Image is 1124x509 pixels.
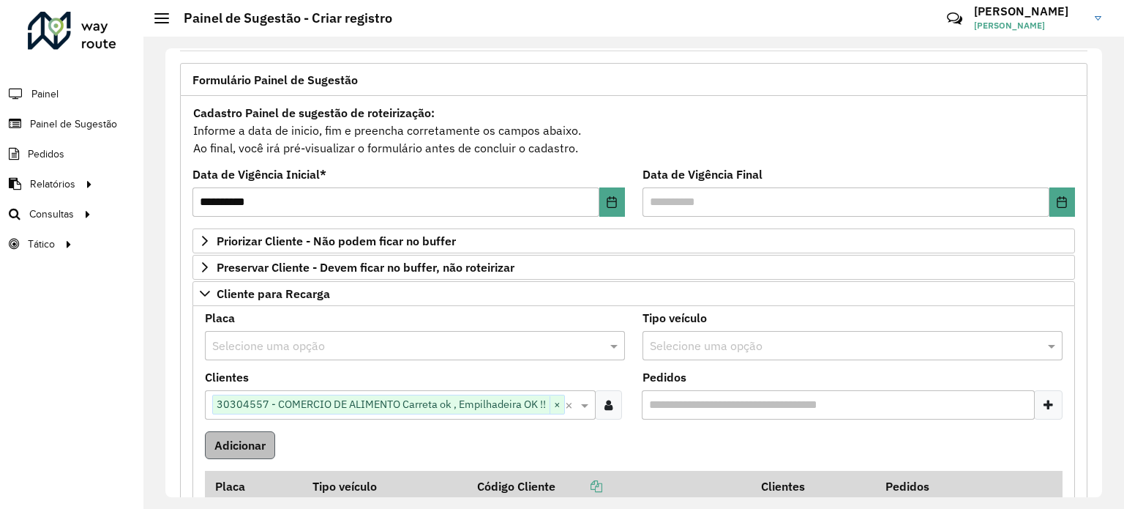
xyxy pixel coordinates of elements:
label: Tipo veículo [642,309,707,327]
label: Pedidos [642,368,686,386]
span: Painel de Sugestão [30,116,117,132]
label: Data de Vigência Final [642,166,763,183]
strong: Cadastro Painel de sugestão de roteirização: [193,105,435,120]
span: Painel [31,86,59,102]
button: Choose Date [1049,187,1075,217]
h3: [PERSON_NAME] [974,4,1084,18]
label: Placa [205,309,235,327]
button: Choose Date [599,187,625,217]
span: Consultas [29,207,74,222]
th: Código Cliente [468,471,751,502]
span: [PERSON_NAME] [974,19,1084,32]
span: Tático [28,237,55,252]
label: Clientes [205,368,249,386]
th: Placa [205,471,302,502]
span: Cliente para Recarga [217,288,330,300]
a: Preservar Cliente - Devem ficar no buffer, não roteirizar [192,255,1075,280]
span: Pedidos [28,146,64,162]
th: Pedidos [875,471,1000,502]
a: Contato Rápido [939,3,970,34]
div: Informe a data de inicio, fim e preencha corretamente os campos abaixo. Ao final, você irá pré-vi... [192,103,1075,157]
a: Copiar [555,479,602,494]
a: Cliente para Recarga [192,281,1075,306]
th: Clientes [751,471,876,502]
th: Tipo veículo [302,471,467,502]
span: × [550,396,564,414]
button: Adicionar [205,431,275,459]
span: Relatórios [30,177,75,192]
span: Preservar Cliente - Devem ficar no buffer, não roteirizar [217,261,514,273]
a: Priorizar Cliente - Não podem ficar no buffer [192,229,1075,253]
span: 30304557 - COMERCIO DE ALIMENTO Carreta ok , Empilhadeira OK !! [213,395,550,413]
span: Clear all [565,396,577,414]
h2: Painel de Sugestão - Criar registro [169,10,392,26]
label: Data de Vigência Inicial [192,166,326,183]
span: Formulário Painel de Sugestão [192,74,358,86]
span: Priorizar Cliente - Não podem ficar no buffer [217,235,456,247]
